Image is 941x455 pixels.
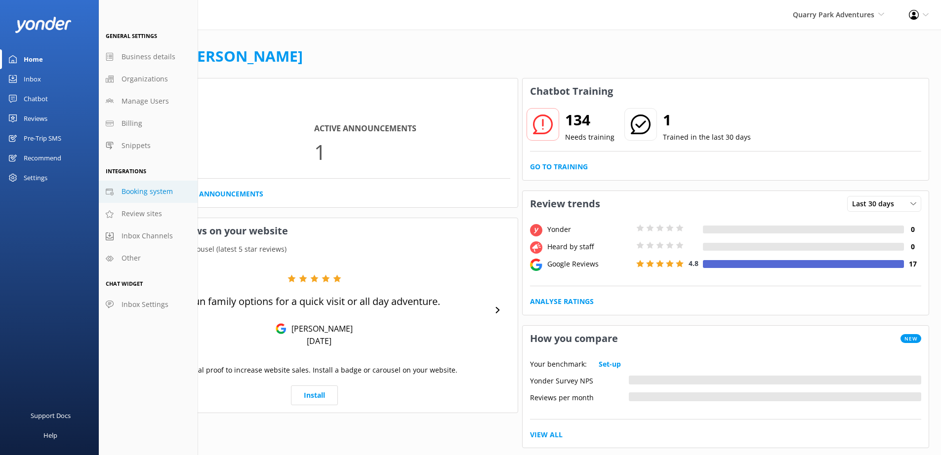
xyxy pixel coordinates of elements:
[530,376,629,384] div: Yonder Survey NPS
[530,392,629,401] div: Reviews per month
[106,280,143,287] span: Chat Widget
[852,198,900,209] span: Last 30 days
[122,208,162,219] span: Review sites
[122,51,175,62] span: Business details
[122,118,142,129] span: Billing
[99,294,198,316] a: Inbox Settings
[663,108,751,132] h2: 1
[106,167,146,175] span: Integrations
[99,68,198,90] a: Organizations
[99,90,198,113] a: Manage Users
[119,135,314,168] p: 115
[599,359,621,370] a: Set-up
[122,74,168,84] span: Organizations
[314,135,510,168] p: 1
[99,225,198,247] a: Inbox Channels
[904,259,921,269] h4: 17
[99,181,198,203] a: Booking system
[793,10,874,19] span: Quarry Park Adventures
[122,230,173,241] span: Inbox Channels
[99,135,198,157] a: Snippets
[530,296,594,307] a: Analyse Ratings
[286,323,353,334] p: [PERSON_NAME]
[122,186,173,197] span: Booking system
[189,295,440,308] p: Fun family options for a quick visit or all day adventure.
[31,406,71,425] div: Support Docs
[119,122,314,135] h4: Conversations
[24,148,61,168] div: Recommend
[24,128,61,148] div: Pre-Trip SMS
[15,17,72,33] img: yonder-white-logo.png
[122,253,141,264] span: Other
[565,108,614,132] h2: 134
[24,49,43,69] div: Home
[99,247,198,269] a: Other
[99,46,198,68] a: Business details
[276,323,286,334] img: Google Reviews
[307,336,331,346] p: [DATE]
[545,241,634,252] div: Heard by staff
[122,96,169,107] span: Manage Users
[111,78,518,104] h3: Website Chat
[530,161,588,172] a: Go to Training
[122,299,168,310] span: Inbox Settings
[171,365,457,376] p: Use social proof to increase website sales. Install a badge or carousel on your website.
[111,218,518,244] h3: Showcase reviews on your website
[565,132,614,143] p: Needs training
[904,241,921,252] h4: 0
[122,140,151,151] span: Snippets
[99,113,198,135] a: Billing
[523,191,608,217] h3: Review trends
[689,259,698,268] span: 4.8
[904,224,921,235] h4: 0
[314,122,510,135] h4: Active Announcements
[545,224,634,235] div: Yonder
[183,46,303,66] a: [PERSON_NAME]
[24,168,47,188] div: Settings
[43,425,57,445] div: Help
[111,104,518,115] p: In the last 30 days
[291,385,338,405] a: Install
[663,132,751,143] p: Trained in the last 30 days
[24,109,47,128] div: Reviews
[523,326,625,351] h3: How you compare
[24,89,48,109] div: Chatbot
[523,78,620,104] h3: Chatbot Training
[199,189,263,199] a: Announcements
[900,334,921,343] span: New
[106,32,157,39] span: General Settings
[545,259,634,269] div: Google Reviews
[111,244,518,255] p: Your current review carousel (latest 5 star reviews)
[111,44,303,68] h1: Welcome,
[530,359,587,370] p: Your benchmark:
[530,429,563,440] a: View All
[99,203,198,225] a: Review sites
[24,69,41,89] div: Inbox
